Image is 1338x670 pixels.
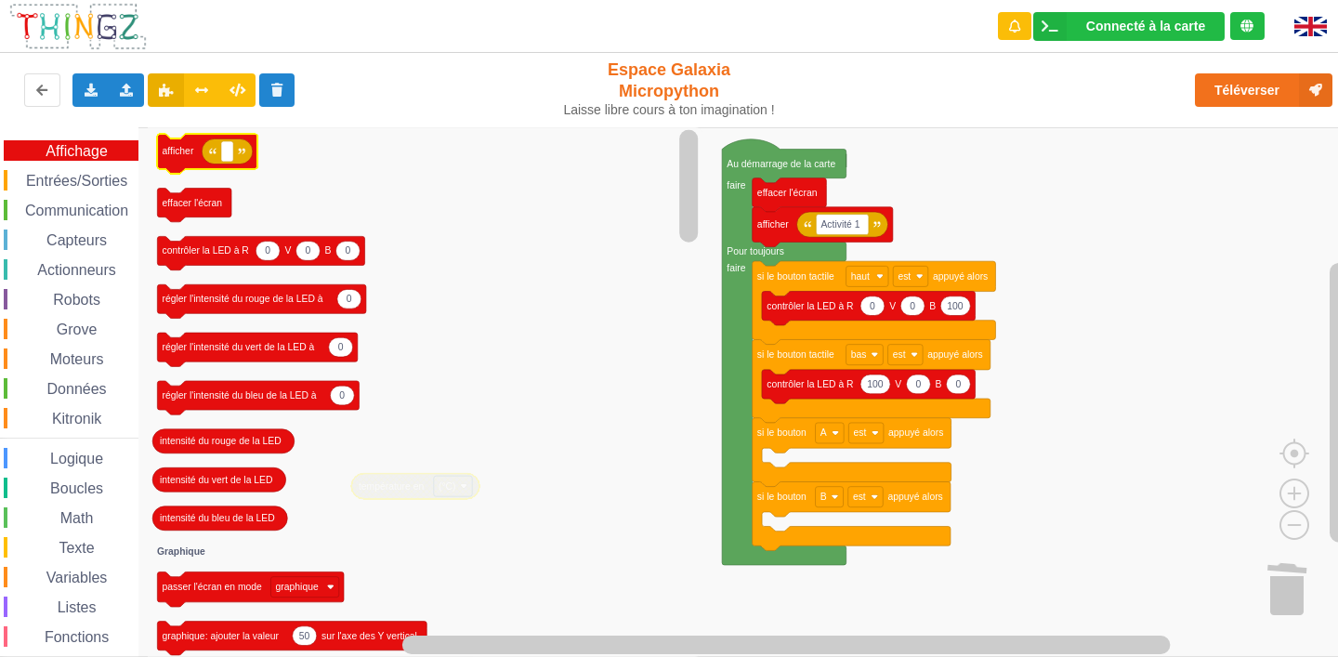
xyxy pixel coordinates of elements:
[347,294,352,304] text: 0
[56,540,97,556] span: Texte
[306,245,311,256] text: 0
[163,342,315,352] text: régler l'intensité du vert de la LED à
[556,59,783,118] div: Espace Galaxia Micropython
[727,180,745,190] text: faire
[54,322,100,337] span: Grove
[163,582,263,592] text: passer l'écran en mode
[757,349,834,360] text: si le bouton tactile
[727,159,835,169] text: Au démarrage de la carte
[43,143,110,159] span: Affichage
[851,349,867,360] text: bas
[325,245,332,256] text: B
[1086,20,1205,33] div: Connecté à la carte
[757,427,807,438] text: si le bouton
[339,390,345,401] text: 0
[820,427,827,438] text: A
[22,203,131,218] span: Communication
[895,379,901,389] text: V
[757,219,789,230] text: afficher
[8,2,148,51] img: thingz_logo.png
[44,232,110,248] span: Capteurs
[42,629,111,645] span: Fonctions
[50,292,103,308] span: Robots
[893,349,906,360] text: est
[1195,73,1332,107] button: Téléverser
[820,492,827,502] text: B
[947,301,964,311] text: 100
[927,349,982,360] text: appuyé alors
[757,271,834,282] text: si le bouton tactile
[910,301,915,311] text: 0
[889,301,896,311] text: V
[345,245,350,256] text: 0
[157,546,205,557] text: Graphique
[1033,12,1225,41] div: Ta base fonctionne bien !
[1294,17,1327,36] img: gb.png
[160,436,282,446] text: intensité du rouge de la LED
[757,492,807,502] text: si le bouton
[757,188,818,198] text: effacer l'écran
[163,198,223,208] text: effacer l'écran
[163,245,249,256] text: contrôler la LED à R
[163,390,317,401] text: régler l'intensité du bleu de la LED à
[163,631,280,641] text: graphique: ajouter la valeur
[888,427,943,438] text: appuyé alors
[1230,12,1265,40] div: Tu es connecté au serveur de création de Thingz
[163,294,323,304] text: régler l'intensité du rouge de la LED à
[58,510,97,526] span: Math
[163,147,194,157] text: afficher
[867,379,884,389] text: 100
[49,411,104,427] span: Kitronik
[265,245,270,256] text: 0
[338,342,344,352] text: 0
[160,475,273,485] text: intensité du vert de la LED
[887,492,942,502] text: appuyé alors
[851,271,870,282] text: haut
[55,599,99,615] span: Listes
[47,480,106,496] span: Boucles
[321,631,417,641] text: sur l'axe des Y vertical
[34,262,119,278] span: Actionneurs
[276,582,319,592] text: graphique
[767,301,853,311] text: contrôler la LED à R
[898,271,911,282] text: est
[47,451,106,466] span: Logique
[933,271,988,282] text: appuyé alors
[854,427,867,438] text: est
[23,173,130,189] span: Entrées/Sorties
[820,219,859,230] text: Activité 1
[870,301,875,311] text: 0
[936,379,942,389] text: B
[929,301,936,311] text: B
[767,379,853,389] text: contrôler la LED à R
[160,513,275,523] text: intensité du bleu de la LED
[915,379,921,389] text: 0
[727,246,784,256] text: Pour toujours
[955,379,961,389] text: 0
[47,351,107,367] span: Moteurs
[44,570,111,585] span: Variables
[556,102,783,118] div: Laisse libre cours à ton imagination !
[284,245,291,256] text: V
[727,263,745,273] text: faire
[45,381,110,397] span: Données
[299,631,310,641] text: 50
[853,492,866,502] text: est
